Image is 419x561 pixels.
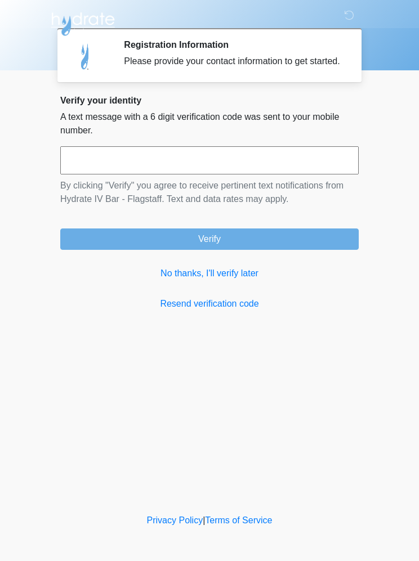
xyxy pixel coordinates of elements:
img: Agent Avatar [69,39,102,73]
img: Hydrate IV Bar - Flagstaff Logo [49,8,117,37]
p: A text message with a 6 digit verification code was sent to your mobile number. [60,110,359,137]
a: | [203,515,205,525]
a: Terms of Service [205,515,272,525]
p: By clicking "Verify" you agree to receive pertinent text notifications from Hydrate IV Bar - Flag... [60,179,359,206]
button: Verify [60,228,359,250]
a: No thanks, I'll verify later [60,267,359,280]
a: Privacy Policy [147,515,203,525]
h2: Verify your identity [60,95,359,106]
div: Please provide your contact information to get started. [124,55,342,68]
a: Resend verification code [60,297,359,311]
